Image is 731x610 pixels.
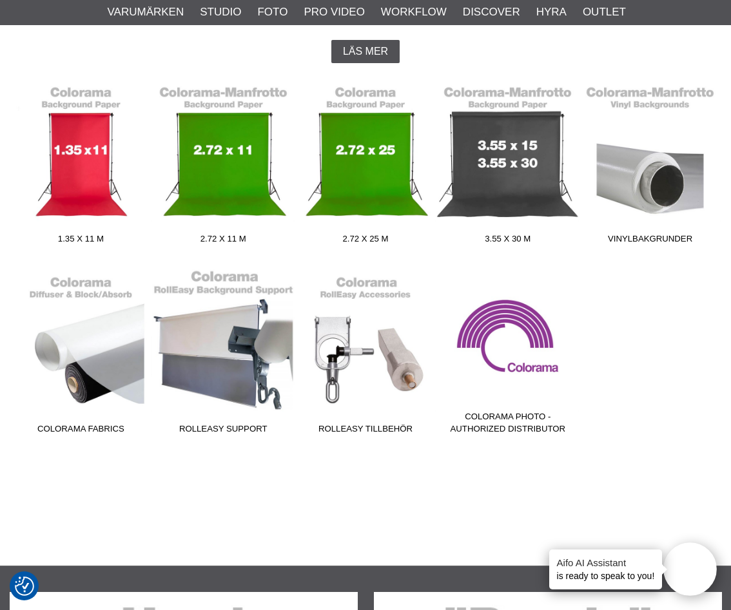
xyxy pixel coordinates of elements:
[200,4,241,21] a: Studio
[304,4,364,21] a: Pro Video
[436,266,579,440] a: Colorama Photo - Authorized Distributor
[10,76,152,250] a: 1.35 x 11 m
[152,76,295,250] a: 2.72 x 11 m
[295,76,437,250] a: 2.72 x 25 m
[10,423,152,440] span: Colorama Fabrics
[343,46,388,57] span: Läs mer
[295,423,437,440] span: RollEasy Tillbehör
[15,575,34,598] button: Samtyckesinställningar
[536,4,567,21] a: Hyra
[152,266,295,440] a: RollEasy Support
[152,233,295,250] span: 2.72 x 11 m
[381,4,447,21] a: Workflow
[549,549,663,589] div: is ready to speak to you!
[295,233,437,250] span: 2.72 x 25 m
[436,233,579,250] span: 3.55 x 30 m
[557,556,655,569] h4: Aifo AI Assistant
[579,76,721,250] a: Vinylbakgrunder
[10,233,152,250] span: 1.35 x 11 m
[436,76,579,250] a: 3.55 x 30 m
[152,423,295,440] span: RollEasy Support
[463,4,520,21] a: Discover
[10,266,152,440] a: Colorama Fabrics
[295,266,437,440] a: RollEasy Tillbehör
[583,4,626,21] a: Outlet
[257,4,288,21] a: Foto
[15,577,34,596] img: Revisit consent button
[579,233,721,250] span: Vinylbakgrunder
[108,4,184,21] a: Varumärken
[436,410,579,441] span: Colorama Photo - Authorized Distributor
